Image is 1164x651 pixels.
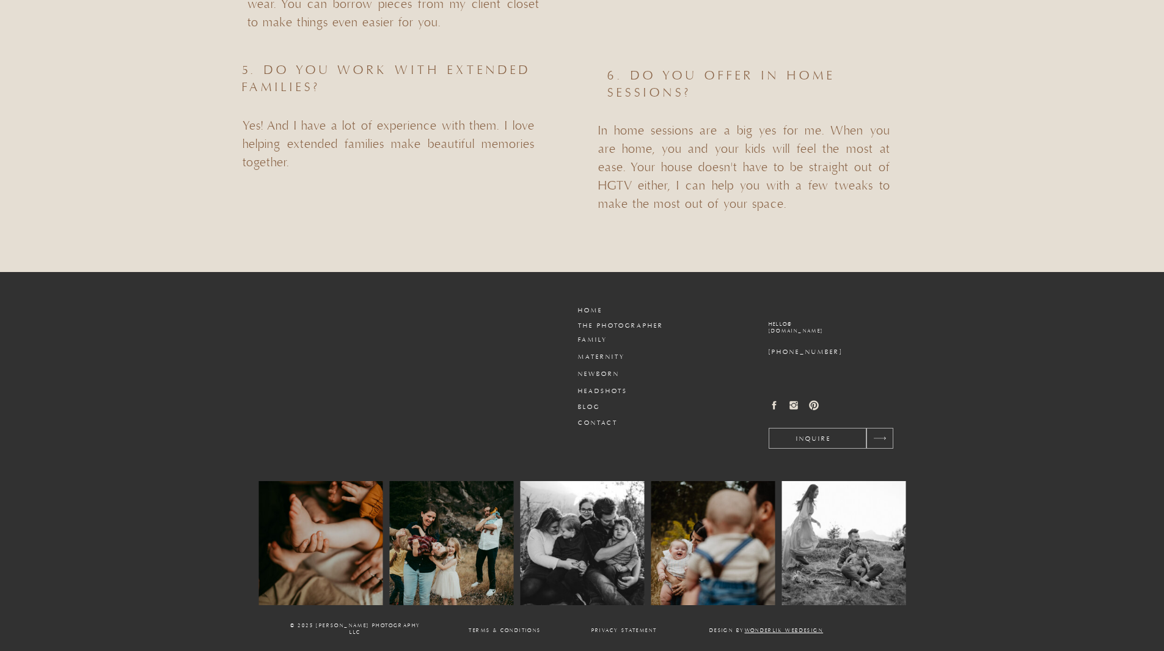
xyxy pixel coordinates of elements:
[242,62,585,73] h3: 5. do you work with extended families?
[578,419,637,428] a: Contact
[578,353,637,362] a: maternity
[578,387,637,396] a: headshots
[389,481,513,605] img: evelynne gomes greenberg (54 of 73)
[705,628,829,632] p: Design by
[769,348,918,357] a: [PHONE_NUMBER]
[258,481,383,605] img: evelynne gomes greenberg (20 of 73)
[589,628,660,632] a: Privacy Statement
[578,370,637,379] a: newborn
[769,322,918,340] a: hello@[DOMAIN_NAME]
[651,481,775,605] img: evelynne gomes greenberg (70 of 73)
[289,623,422,642] p: © 2025 [PERSON_NAME] PHOTOGRAPHY llc
[578,322,683,331] a: the photographer
[578,336,637,345] a: family
[243,117,535,197] p: Yes! And I have a lot of experience with them. I love helping extended families make beautiful me...
[781,481,906,605] img: evelynne-gomes-greenberg (6 of 6)-2
[769,435,858,442] a: inquire
[745,628,824,634] a: wonderlik webdesign
[466,628,544,632] a: Terms & conditions
[520,481,644,605] img: evelynne gomes greenberg (43 of 73)
[769,322,918,340] h3: hello@ [DOMAIN_NAME]
[598,122,890,202] p: In home sessions are a big yes for me. When you are home, you and your kids will feel the most at...
[607,68,951,108] h3: 6. do you offer in home sessions?
[578,306,637,315] a: Home
[578,403,637,412] a: Blog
